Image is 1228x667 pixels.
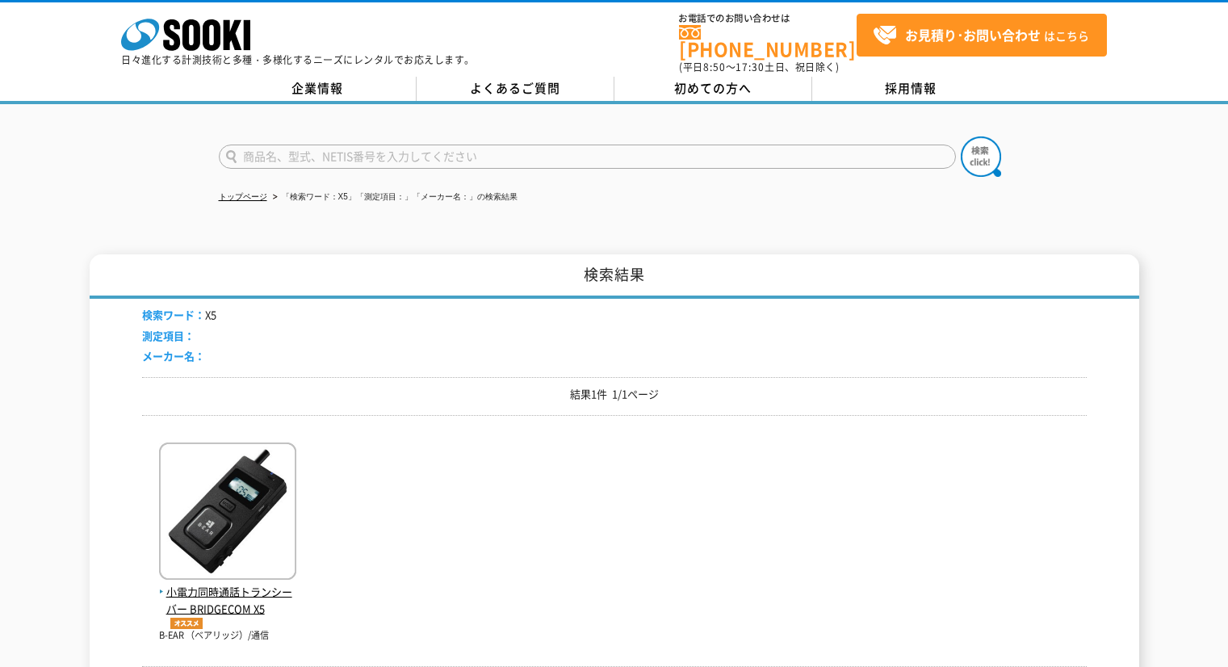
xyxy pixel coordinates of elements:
span: 小電力同時通話トランシーバー BRIDGECOM X5 [159,584,296,629]
li: 「検索ワード：X5」「測定項目：」「メーカー名：」の検索結果 [270,189,518,206]
p: 日々進化する計測技術と多種・多様化するニーズにレンタルでお応えします。 [121,55,475,65]
span: (平日 ～ 土日、祝日除く) [679,60,839,74]
a: トップページ [219,192,267,201]
span: 検索ワード： [142,307,205,322]
a: 企業情報 [219,77,417,101]
img: オススメ [166,618,207,629]
span: 17:30 [736,60,765,74]
p: B-EAR （ベアリッジ）/通信 [159,629,296,643]
a: 初めての方へ [614,77,812,101]
span: 測定項目： [142,328,195,343]
span: メーカー名： [142,348,205,363]
a: お見積り･お問い合わせはこちら [857,14,1107,57]
span: お電話でのお問い合わせは [679,14,857,23]
h1: 検索結果 [90,254,1139,299]
li: X5 [142,307,216,324]
a: 小電力同時通話トランシーバー BRIDGECOM X5オススメ [159,567,296,628]
img: BRIDGECOM X5 [159,443,296,584]
strong: お見積り･お問い合わせ [905,25,1041,44]
a: 採用情報 [812,77,1010,101]
p: 結果1件 1/1ページ [142,386,1087,403]
input: 商品名、型式、NETIS番号を入力してください [219,145,956,169]
a: よくあるご質問 [417,77,614,101]
span: はこちら [873,23,1089,48]
a: [PHONE_NUMBER] [679,25,857,58]
span: 初めての方へ [674,79,752,97]
span: 8:50 [703,60,726,74]
img: btn_search.png [961,136,1001,177]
